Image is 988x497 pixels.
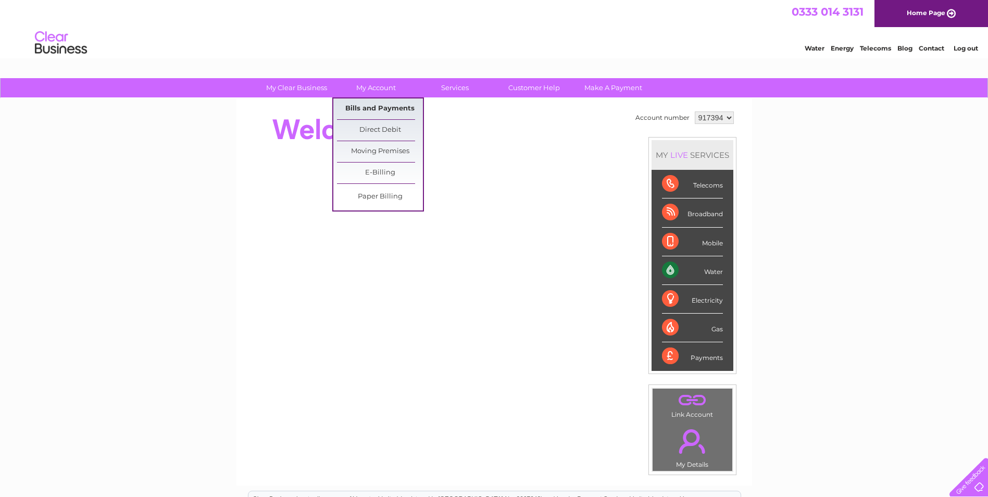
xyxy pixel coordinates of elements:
[668,150,690,160] div: LIVE
[412,78,498,97] a: Services
[662,170,723,198] div: Telecoms
[831,44,854,52] a: Energy
[897,44,912,52] a: Blog
[652,420,733,471] td: My Details
[491,78,577,97] a: Customer Help
[792,5,864,18] a: 0333 014 3131
[633,109,692,127] td: Account number
[337,141,423,162] a: Moving Premises
[337,98,423,119] a: Bills and Payments
[662,314,723,342] div: Gas
[337,163,423,183] a: E-Billing
[652,140,733,170] div: MY SERVICES
[655,423,730,459] a: .
[954,44,978,52] a: Log out
[248,6,741,51] div: Clear Business is a trading name of Verastar Limited (registered in [GEOGRAPHIC_DATA] No. 3667643...
[662,285,723,314] div: Electricity
[570,78,656,97] a: Make A Payment
[860,44,891,52] a: Telecoms
[919,44,944,52] a: Contact
[254,78,340,97] a: My Clear Business
[333,78,419,97] a: My Account
[662,256,723,285] div: Water
[337,120,423,141] a: Direct Debit
[34,27,87,59] img: logo.png
[655,391,730,409] a: .
[662,342,723,370] div: Payments
[337,187,423,207] a: Paper Billing
[805,44,824,52] a: Water
[652,388,733,421] td: Link Account
[662,198,723,227] div: Broadband
[662,228,723,256] div: Mobile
